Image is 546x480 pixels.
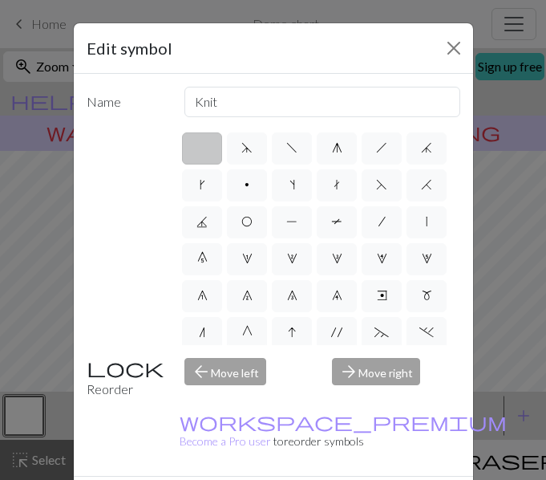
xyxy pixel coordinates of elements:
[242,252,253,265] span: 1
[378,215,386,228] span: /
[241,141,253,154] span: d
[77,87,176,117] label: Name
[377,289,387,302] span: e
[332,141,342,154] span: g
[289,178,295,191] span: s
[441,35,467,61] button: Close
[287,252,297,265] span: 2
[331,326,342,339] span: '
[196,215,208,228] span: J
[199,326,205,339] span: n
[288,326,296,339] span: I
[242,289,253,302] span: 7
[87,36,172,60] h5: Edit symbol
[332,289,342,302] span: 9
[374,326,389,339] span: ~
[422,252,432,265] span: 5
[287,289,297,302] span: 8
[200,178,205,191] span: k
[180,415,507,448] a: Become a Pro user
[377,252,387,265] span: 4
[332,252,342,265] span: 3
[245,178,249,191] span: p
[422,289,432,302] span: m
[419,326,434,339] span: .
[421,141,432,154] span: j
[286,141,297,154] span: f
[334,178,340,191] span: t
[77,358,176,399] div: Reorder
[331,215,342,228] span: T
[242,326,253,339] span: G
[197,289,208,302] span: 6
[241,215,253,228] span: O
[180,415,507,448] small: to reorder symbols
[180,410,507,433] span: workspace_premium
[197,252,208,265] span: 0
[376,141,387,154] span: h
[421,178,432,191] span: H
[286,215,297,228] span: P
[376,178,387,191] span: F
[426,215,427,228] span: |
